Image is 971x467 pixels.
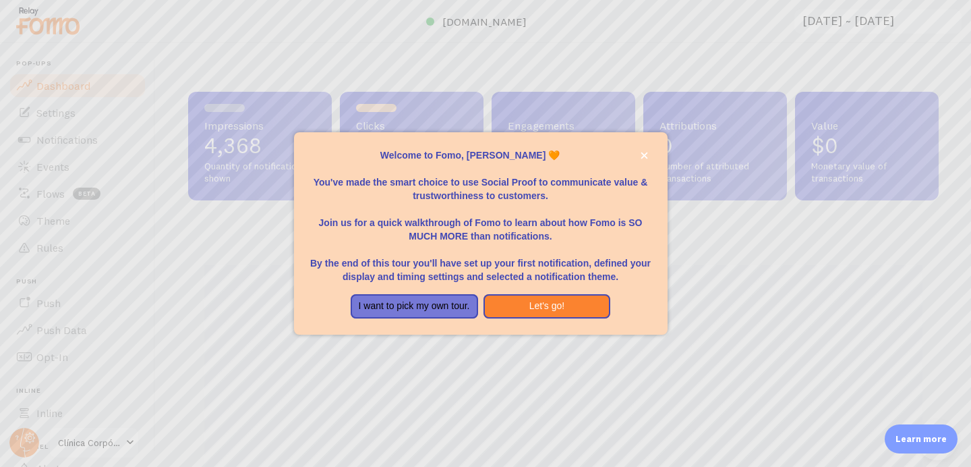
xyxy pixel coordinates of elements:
[637,148,651,163] button: close,
[885,424,958,454] div: Learn more
[310,202,651,243] p: Join us for a quick walkthrough of Fomo to learn about how Fomo is SO MUCH MORE than notifications.
[310,243,651,283] p: By the end of this tour you'll have set up your first notification, defined your display and timi...
[310,148,651,162] p: Welcome to Fomo, [PERSON_NAME] 🧡
[895,433,947,445] p: Learn more
[351,294,478,319] button: I want to pick my own tour.
[294,132,668,335] div: Welcome to Fomo, Matias Ly 🧡You&amp;#39;ve made the smart choice to use Social Proof to communica...
[310,162,651,202] p: You've made the smart choice to use Social Proof to communicate value & trustworthiness to custom...
[483,294,611,319] button: Let's go!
